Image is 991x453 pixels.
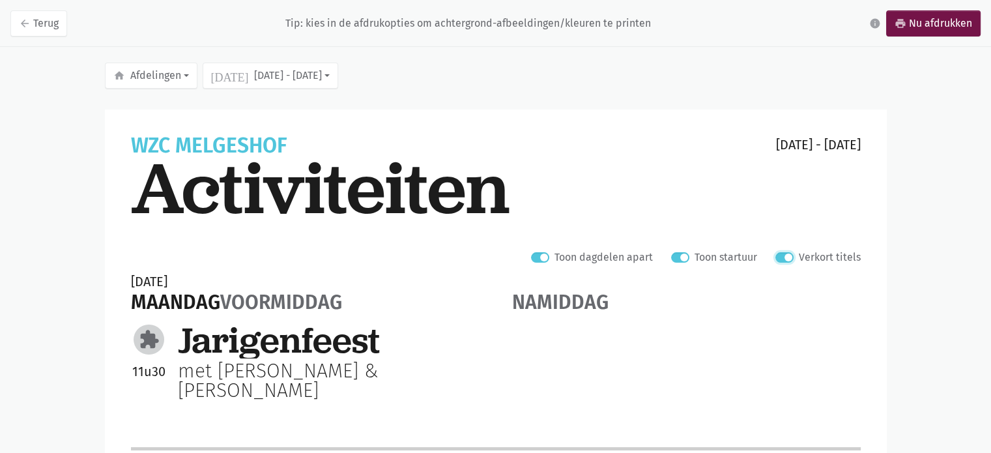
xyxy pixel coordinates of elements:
[695,249,757,266] label: Toon startuur
[131,291,342,314] div: maandag
[132,364,165,379] span: 11u30
[203,63,338,89] button: [DATE] - [DATE]
[554,249,653,266] label: Toon dagdelen apart
[895,18,906,29] i: print
[131,136,287,156] div: WZC melgeshof
[776,136,861,154] div: [DATE] - [DATE]
[886,10,981,37] a: printNu afdrukken
[285,17,651,30] div: Tip: kies in de afdrukopties om achtergrond-afbeeldingen/kleuren te printen
[105,63,197,89] button: Afdelingen
[19,18,31,29] i: arrow_back
[799,249,861,266] label: Verkort titels
[138,329,159,350] i: extension
[131,272,342,291] div: [DATE]
[869,18,881,29] i: info
[10,10,67,37] a: arrow_backTerug
[178,322,480,358] div: Jarigenfeest
[211,70,249,81] i: [DATE]
[113,70,125,81] i: home
[131,154,861,223] div: Activiteiten
[220,291,342,314] span: voormiddag
[178,361,480,400] div: met [PERSON_NAME] & [PERSON_NAME]
[512,291,609,314] span: namiddag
